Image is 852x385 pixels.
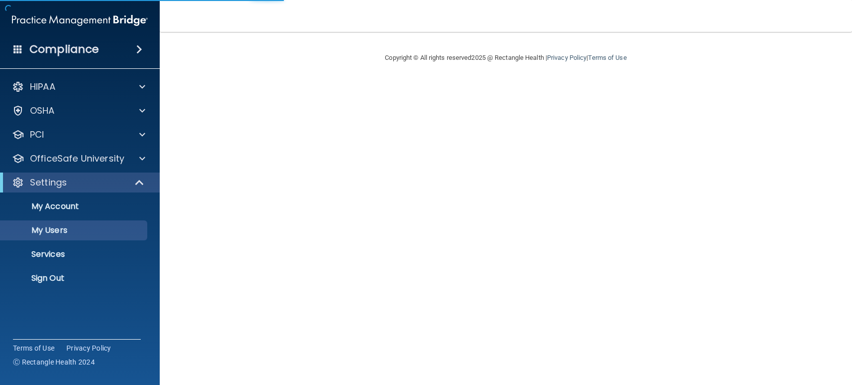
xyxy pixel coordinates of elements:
[12,81,145,93] a: HIPAA
[29,42,99,56] h4: Compliance
[588,54,626,61] a: Terms of Use
[12,153,145,165] a: OfficeSafe University
[6,273,143,283] p: Sign Out
[30,153,124,165] p: OfficeSafe University
[30,105,55,117] p: OSHA
[12,177,145,189] a: Settings
[6,225,143,235] p: My Users
[30,177,67,189] p: Settings
[6,249,143,259] p: Services
[13,357,95,367] span: Ⓒ Rectangle Health 2024
[66,343,111,353] a: Privacy Policy
[12,105,145,117] a: OSHA
[30,81,55,93] p: HIPAA
[12,10,148,30] img: PMB logo
[547,54,586,61] a: Privacy Policy
[12,129,145,141] a: PCI
[324,42,688,74] div: Copyright © All rights reserved 2025 @ Rectangle Health | |
[6,201,143,211] p: My Account
[30,129,44,141] p: PCI
[13,343,54,353] a: Terms of Use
